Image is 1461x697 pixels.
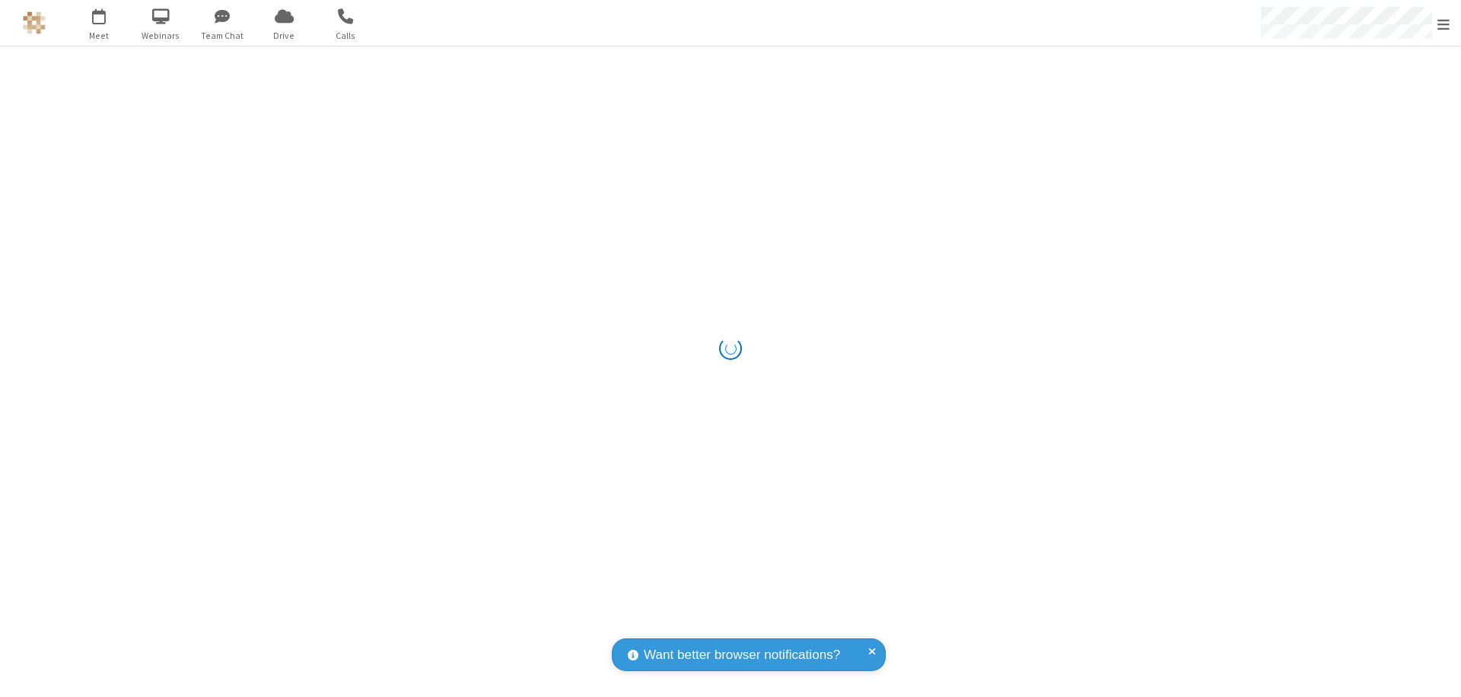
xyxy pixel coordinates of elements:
[194,29,251,43] span: Team Chat
[256,29,313,43] span: Drive
[23,11,46,34] img: QA Selenium DO NOT DELETE OR CHANGE
[317,29,374,43] span: Calls
[1423,657,1450,686] iframe: Chat
[132,29,189,43] span: Webinars
[644,645,840,665] span: Want better browser notifications?
[71,29,128,43] span: Meet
